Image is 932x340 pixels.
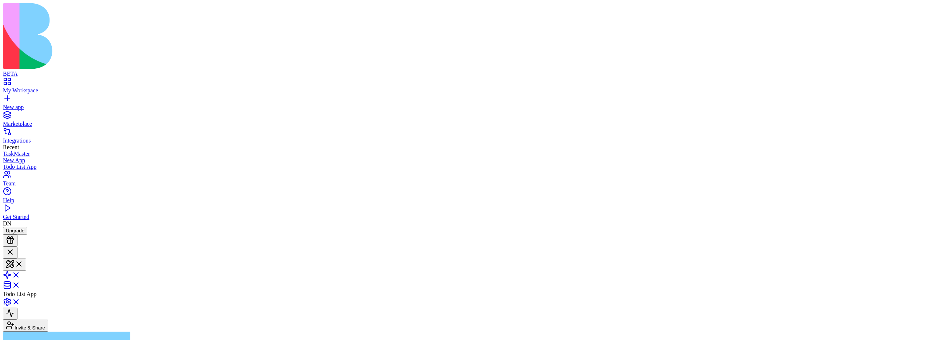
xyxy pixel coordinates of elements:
[3,81,929,94] a: My Workspace
[3,164,929,170] a: Todo List App
[3,3,296,69] img: logo
[3,320,48,332] button: Invite & Share
[3,87,929,94] div: My Workspace
[3,157,929,164] a: New App
[3,71,929,77] div: BETA
[3,291,36,297] span: Todo List App
[3,144,19,150] span: Recent
[3,104,929,111] div: New app
[3,197,929,204] div: Help
[3,121,929,127] div: Marketplace
[3,191,929,204] a: Help
[3,207,929,220] a: Get Started
[3,227,27,233] a: Upgrade
[3,214,929,220] div: Get Started
[3,131,929,144] a: Integrations
[3,97,929,111] a: New app
[3,151,929,157] a: TaskMaster
[3,180,929,187] div: Team
[3,114,929,127] a: Marketplace
[3,64,929,77] a: BETA
[3,227,27,235] button: Upgrade
[3,137,929,144] div: Integrations
[3,220,11,227] span: DN
[3,174,929,187] a: Team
